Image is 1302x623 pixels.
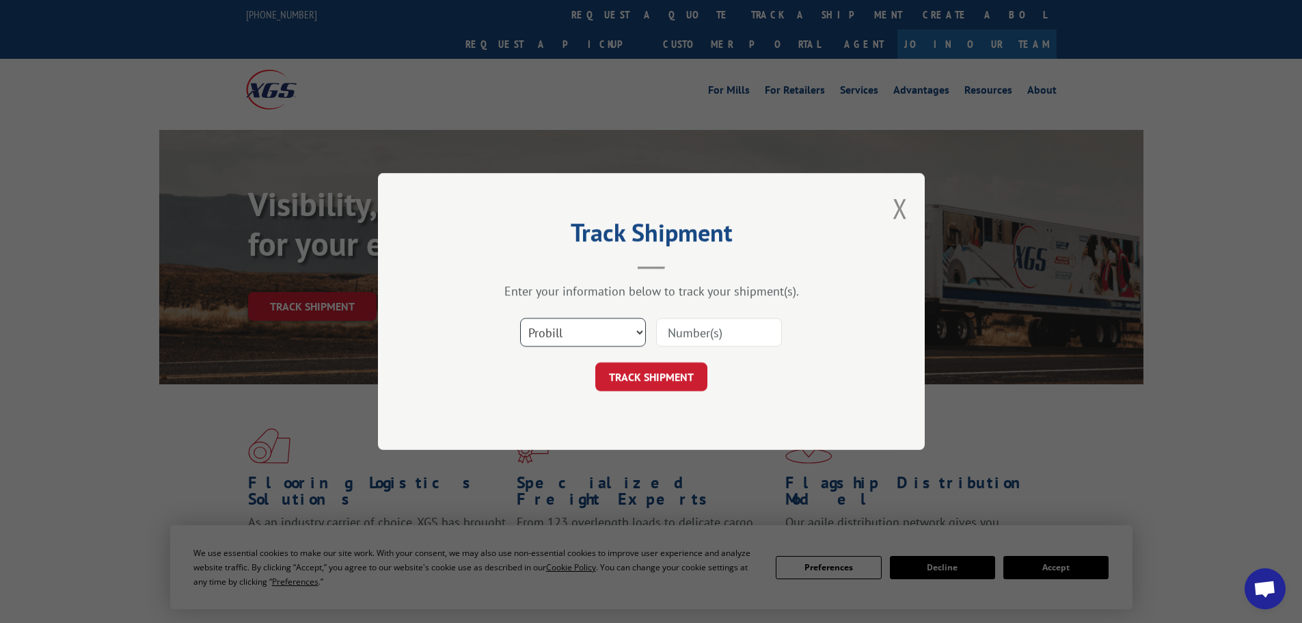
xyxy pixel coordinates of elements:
[446,283,856,299] div: Enter your information below to track your shipment(s).
[656,318,782,347] input: Number(s)
[595,362,707,391] button: TRACK SHIPMENT
[1245,568,1286,609] div: Open chat
[893,190,908,226] button: Close modal
[446,223,856,249] h2: Track Shipment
